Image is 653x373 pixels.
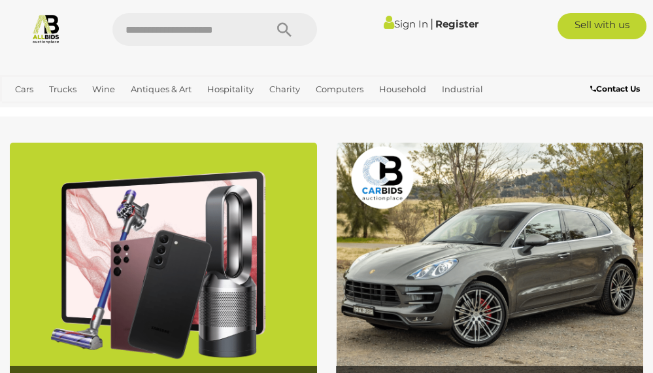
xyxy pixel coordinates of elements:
[435,18,478,30] a: Register
[437,79,488,100] a: Industrial
[558,13,646,39] a: Sell with us
[126,79,197,100] a: Antiques & Art
[66,100,101,122] a: Office
[310,79,369,100] a: Computers
[10,100,61,122] a: Jewellery
[252,13,317,46] button: Search
[374,79,431,100] a: Household
[10,79,39,100] a: Cars
[87,79,120,100] a: Wine
[384,18,428,30] a: Sign In
[590,84,640,94] b: Contact Us
[31,13,61,44] img: Allbids.com.au
[430,16,433,31] span: |
[202,79,259,100] a: Hospitality
[590,82,643,96] a: Contact Us
[149,100,252,122] a: [GEOGRAPHIC_DATA]
[44,79,82,100] a: Trucks
[264,79,305,100] a: Charity
[107,100,144,122] a: Sports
